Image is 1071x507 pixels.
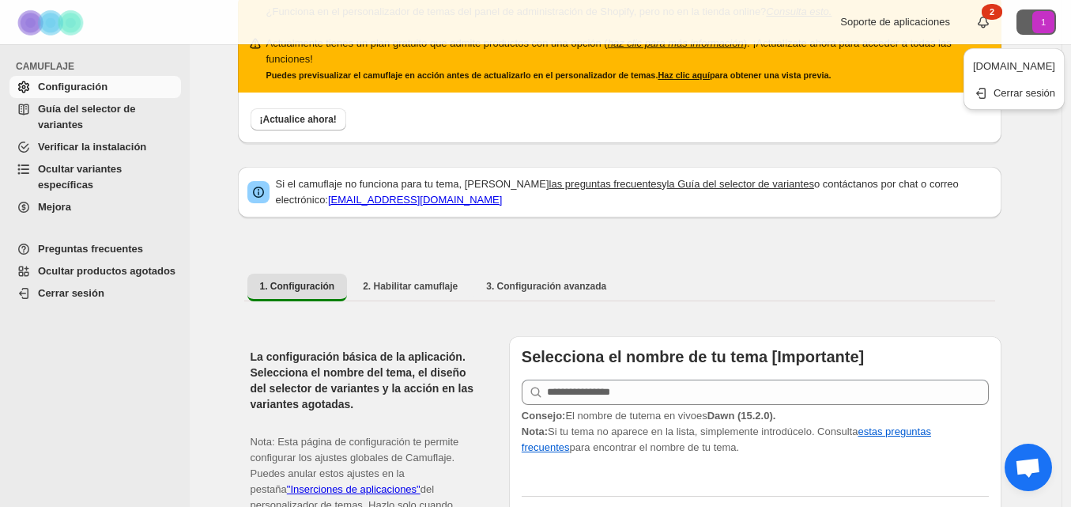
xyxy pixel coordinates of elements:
[9,260,181,282] a: Ocultar productos agotados
[38,141,146,153] font: Verificar la instalación
[565,410,638,422] font: El nombre de tu
[9,238,181,260] a: Preguntas frecuentes
[994,87,1055,99] font: Cerrar sesión
[251,108,346,131] button: ¡Actualice ahora!
[658,70,710,80] a: Haz clic aquí
[737,410,775,422] font: (15.2.0).
[710,70,831,80] font: para obtener una vista previa.
[38,201,71,213] font: Mejora
[9,98,181,136] a: Guía del selector de variantes
[707,410,735,422] font: Dawn
[638,410,696,422] font: tema en vivo
[38,81,107,93] font: Configuración
[363,281,458,292] font: 2. Habilitar camuflaje
[666,178,813,190] a: la Guía del selector de variantes
[522,426,548,437] font: Nota:
[38,103,136,131] font: Guía del selector de variantes
[251,436,459,495] font: Nota: Esta página de configuración te permite configurar los ajustes globales de Camuflaje. Puede...
[548,426,858,437] font: Si tu tema no aparece en la lista, simplemente introdúcelo. Consulta
[570,441,740,453] font: para encontrar el nombre de tu tema.
[260,281,335,292] font: 1. Configuración
[973,60,1055,72] font: [DOMAIN_NAME]
[38,265,175,277] font: Ocultar productos agotados
[696,410,707,422] font: es
[662,178,667,190] font: y
[9,158,181,196] a: Ocultar variantes específicas
[486,281,606,292] font: 3. Configuración avanzada
[38,243,143,255] font: Preguntas frecuentes
[9,196,181,218] a: Mejora
[287,483,420,495] a: "Inserciones de aplicaciones"
[328,194,502,206] a: [EMAIL_ADDRESS][DOMAIN_NAME]
[16,61,74,72] font: CAMUFLAJE
[522,410,566,422] font: Consejo:
[1032,11,1054,33] span: Avatar con iniciales 1
[990,7,994,17] font: 2
[1016,9,1056,35] button: Avatar con iniciales 1
[276,178,549,190] font: Si el camuflaje no funciona para tu tema, [PERSON_NAME]
[9,136,181,158] a: Verificar la instalación
[9,282,181,305] a: Cerrar sesión
[13,1,92,44] img: Camuflaje
[1005,444,1052,491] a: Chat abierto
[9,76,181,98] a: Configuración
[840,16,950,28] font: Soporte de aplicaciones
[1041,17,1046,27] text: 1
[975,14,991,30] a: 2
[266,70,658,80] font: Puedes previsualizar el camuflaje en acción antes de actualizarlo en el personalizador de temas.
[38,163,122,191] font: Ocultar variantes específicas
[251,350,473,411] font: La configuración básica de la aplicación. Selecciona el nombre del tema, el diseño del selector d...
[522,426,931,453] a: estas preguntas frecuentes
[549,178,662,190] a: las preguntas frecuentes
[38,287,104,299] font: Cerrar sesión
[260,114,337,125] font: ¡Actualice ahora!
[522,348,864,365] font: Selecciona el nombre de tu tema [Importante]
